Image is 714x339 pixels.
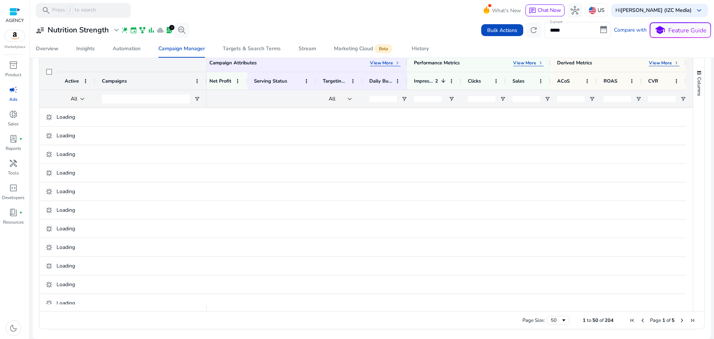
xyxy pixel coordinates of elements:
span: Columns [696,77,702,96]
p: Tools [8,170,19,176]
span: Clicks [468,78,481,84]
div: Derived Metrics [557,60,592,66]
span: Page [650,317,661,324]
div: Previous Page [640,317,646,323]
span: refresh [529,26,538,35]
span: user_attributes [36,26,45,35]
span: donut_small [9,110,18,119]
span: wand_stars [121,26,128,34]
span: 1 [662,317,665,324]
button: schoolFeature Guide [650,22,711,38]
span: 50 [592,317,598,324]
span: bar_chart [148,26,155,34]
span: Net Profit [209,78,231,84]
span: Loading [57,300,75,307]
button: Open Filter Menu [680,96,686,102]
div: Stream [299,46,316,51]
div: Performance Metrics [414,60,460,66]
p: Sales [8,121,19,127]
button: Open Filter Menu [194,96,200,102]
span: dark_mode [9,324,18,333]
button: Open Filter Menu [544,96,550,102]
span: search_insights [177,26,186,35]
span: Loading [57,207,75,214]
span: Loading [57,281,75,288]
span: Bulk Actions [487,26,517,34]
button: Open Filter Menu [500,96,506,102]
span: family_history [139,26,146,34]
button: Bulk Actions [481,24,523,36]
div: Next Page [679,317,685,323]
h3: Nutrition Strength [48,26,109,35]
span: fiber_manual_record [19,137,22,140]
span: of [599,317,604,324]
span: Chat Now [538,7,561,14]
span: Active [65,78,79,84]
button: refresh [526,23,541,38]
span: cloud [157,26,164,34]
span: expand_more [112,26,121,35]
span: Targeting Type [323,78,348,84]
p: Product [5,71,21,78]
button: chatChat Now [525,4,565,16]
span: keyboard_arrow_right [538,60,544,66]
span: keyboard_arrow_right [395,60,401,66]
span: search [42,6,51,15]
div: History [412,46,429,51]
div: Automation [113,46,141,51]
span: handyman [9,159,18,168]
span: All [71,95,77,102]
span: keyboard_arrow_down [695,6,704,15]
span: Sales [512,78,524,84]
span: Loading [57,225,75,232]
div: Campaign Manager [158,46,205,51]
span: fiber_manual_record [19,211,22,214]
div: First Page [629,317,635,323]
span: of [666,317,670,324]
div: Overview [36,46,58,51]
p: Reports [6,145,21,152]
div: Page Size [547,316,569,325]
div: Last Page [689,317,695,323]
span: Beta [374,44,392,53]
span: Impressions [414,78,433,84]
img: us.svg [589,7,596,14]
span: keyboard_arrow_right [673,60,679,66]
span: lab_profile [165,26,173,34]
p: View More [649,60,672,66]
button: Open Filter Menu [401,96,407,102]
span: 204 [605,317,614,324]
span: Loading [57,132,75,139]
span: Campaigns [102,78,127,84]
input: Campaigns Filter Input [102,95,190,103]
p: Hi [615,8,692,13]
p: Resources [3,219,24,226]
p: Feature Guide [668,26,707,35]
span: 1 [583,317,586,324]
span: Serving Status [254,78,287,84]
span: Loading [57,169,75,176]
p: Press to search [52,6,96,15]
img: amazon.svg [5,30,25,41]
span: ROAS [604,78,617,84]
p: US [598,4,605,17]
span: Loading [57,151,75,158]
b: [PERSON_NAME] (IZC Media) [621,7,692,14]
div: Page Size: [522,317,545,324]
span: book_4 [9,208,18,217]
span: hub [570,6,579,15]
button: Open Filter Menu [448,96,454,102]
button: Open Filter Menu [636,96,641,102]
p: View More [370,60,393,66]
span: to [587,317,591,324]
p: View More [513,60,536,66]
span: lab_profile [9,134,18,143]
button: search_insights [174,23,189,38]
span: campaign [9,85,18,94]
span: code_blocks [9,183,18,192]
p: Ads [9,96,17,103]
div: 50 [551,317,561,324]
span: Loading [57,113,75,121]
div: 2 [169,25,174,30]
div: Targets & Search Terms [223,46,281,51]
